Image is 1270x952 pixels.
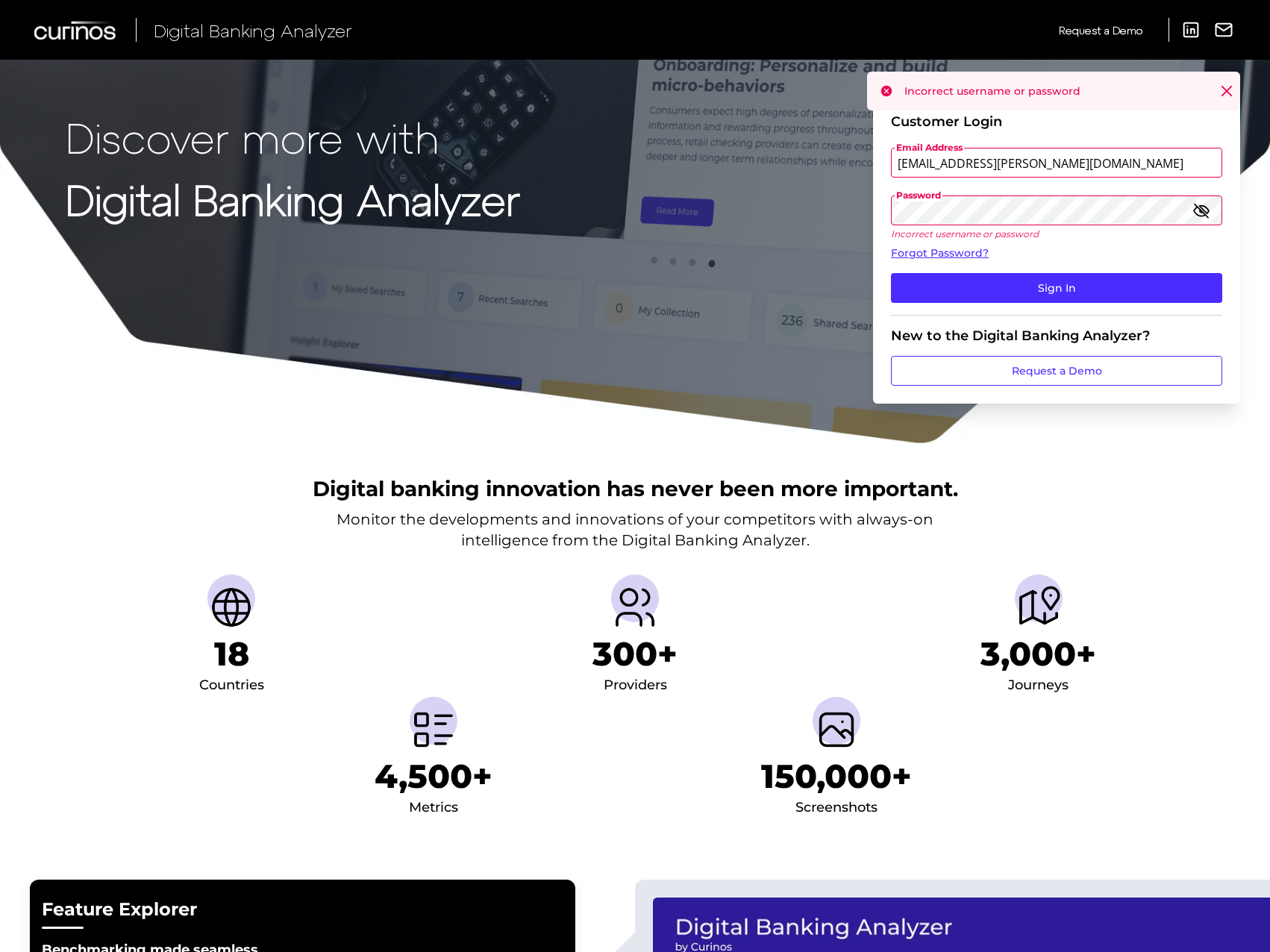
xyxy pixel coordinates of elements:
span: Digital Banking Analyzer [154,19,352,41]
div: New to the Digital Banking Analyzer? [891,328,1222,344]
span: Request a Demo [1059,24,1142,37]
span: Password [895,190,942,201]
a: Forgot Password? [891,245,1222,261]
a: Request a Demo [1059,18,1142,43]
h1: 4,500+ [375,757,492,796]
strong: Digital Banking Analyzer [66,174,520,224]
h1: 300+ [592,634,678,674]
button: Sign In [891,273,1222,303]
img: Screenshots [813,706,860,754]
img: Metrics [410,706,457,754]
span: Email Address [895,142,964,154]
p: Incorrect username or password [891,228,1222,239]
img: Providers [611,583,659,631]
div: Metrics [409,796,458,820]
img: Countries [207,583,255,631]
div: Countries [199,674,264,698]
h1: 3,000+ [980,634,1096,674]
h2: Feature Explorer [42,898,563,922]
div: Incorrect username or password [867,72,1240,110]
h1: 150,000+ [761,757,912,796]
p: Discover more with [66,113,520,160]
img: Journeys [1015,583,1063,631]
div: Screenshots [795,796,878,820]
a: Request a Demo [891,356,1222,386]
p: Monitor the developments and innovations of your competitors with always-on intelligence from the... [337,509,933,551]
div: Customer Login [891,113,1222,130]
div: Providers [604,674,667,698]
h1: 18 [214,634,249,674]
h2: Digital banking innovation has never been more important. [313,475,958,503]
img: Curinos [34,21,118,40]
div: Journeys [1008,674,1069,698]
